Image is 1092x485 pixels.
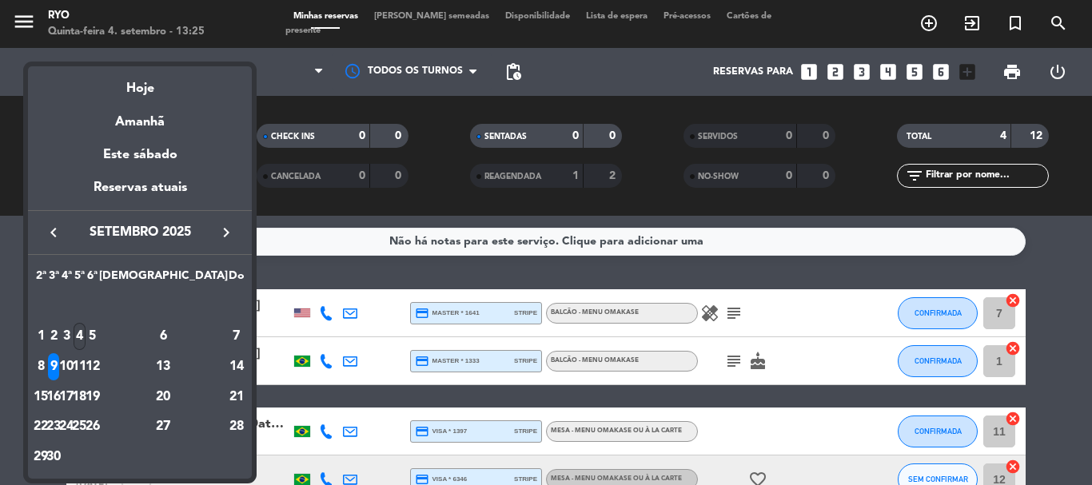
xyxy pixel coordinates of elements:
td: 24 de setembro de 2025 [60,412,73,443]
div: 2 [48,323,60,350]
div: 21 [229,384,245,411]
td: 11 de setembro de 2025 [73,352,86,382]
div: 27 [106,414,221,441]
div: 5 [86,323,98,350]
div: 20 [106,384,221,411]
div: 14 [229,353,245,380]
div: 16 [48,384,60,411]
div: 4 [74,323,86,350]
td: 21 de setembro de 2025 [228,382,245,412]
i: keyboard_arrow_right [217,223,236,242]
td: 12 de setembro de 2025 [86,352,99,382]
div: 7 [229,323,245,350]
td: 19 de setembro de 2025 [86,382,99,412]
div: Amanhã [28,100,252,133]
div: 12 [86,353,98,380]
td: 2 de setembro de 2025 [47,322,60,352]
div: 23 [48,414,60,441]
span: setembro 2025 [68,222,212,243]
td: 9 de setembro de 2025 [47,352,60,382]
div: Reservas atuais [28,177,252,210]
div: 10 [61,353,73,380]
td: 20 de setembro de 2025 [99,382,228,412]
td: 26 de setembro de 2025 [86,412,99,443]
th: Quarta-feira [60,267,73,292]
td: 17 de setembro de 2025 [60,382,73,412]
td: 3 de setembro de 2025 [60,322,73,352]
td: 30 de setembro de 2025 [47,442,60,472]
div: 6 [106,323,221,350]
button: keyboard_arrow_right [212,222,241,243]
div: 8 [35,353,47,380]
div: 29 [35,443,47,471]
div: 15 [35,384,47,411]
div: 13 [106,353,221,380]
td: 23 de setembro de 2025 [47,412,60,443]
div: 18 [74,384,86,411]
div: 9 [48,353,60,380]
td: 14 de setembro de 2025 [228,352,245,382]
td: 18 de setembro de 2025 [73,382,86,412]
td: 15 de setembro de 2025 [34,382,47,412]
div: Este sábado [28,133,252,177]
div: 24 [61,414,73,441]
td: 7 de setembro de 2025 [228,322,245,352]
td: 22 de setembro de 2025 [34,412,47,443]
div: 26 [86,414,98,441]
i: keyboard_arrow_left [44,223,63,242]
div: 17 [61,384,73,411]
div: 22 [35,414,47,441]
div: 30 [48,443,60,471]
div: 1 [35,323,47,350]
th: Domingo [228,267,245,292]
td: 4 de setembro de 2025 [73,322,86,352]
td: 8 de setembro de 2025 [34,352,47,382]
td: 16 de setembro de 2025 [47,382,60,412]
td: 28 de setembro de 2025 [228,412,245,443]
th: Terça-feira [47,267,60,292]
div: 11 [74,353,86,380]
div: 28 [229,414,245,441]
div: 3 [61,323,73,350]
td: 27 de setembro de 2025 [99,412,228,443]
td: 5 de setembro de 2025 [86,322,99,352]
div: 25 [74,414,86,441]
div: Hoje [28,66,252,99]
td: 1 de setembro de 2025 [34,322,47,352]
div: 19 [86,384,98,411]
td: 6 de setembro de 2025 [99,322,228,352]
button: keyboard_arrow_left [39,222,68,243]
th: Segunda-feira [34,267,47,292]
td: 10 de setembro de 2025 [60,352,73,382]
th: Quinta-feira [73,267,86,292]
td: 13 de setembro de 2025 [99,352,228,382]
td: 25 de setembro de 2025 [73,412,86,443]
th: Sábado [99,267,228,292]
td: SET [34,292,245,322]
td: 29 de setembro de 2025 [34,442,47,472]
th: Sexta-feira [86,267,99,292]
